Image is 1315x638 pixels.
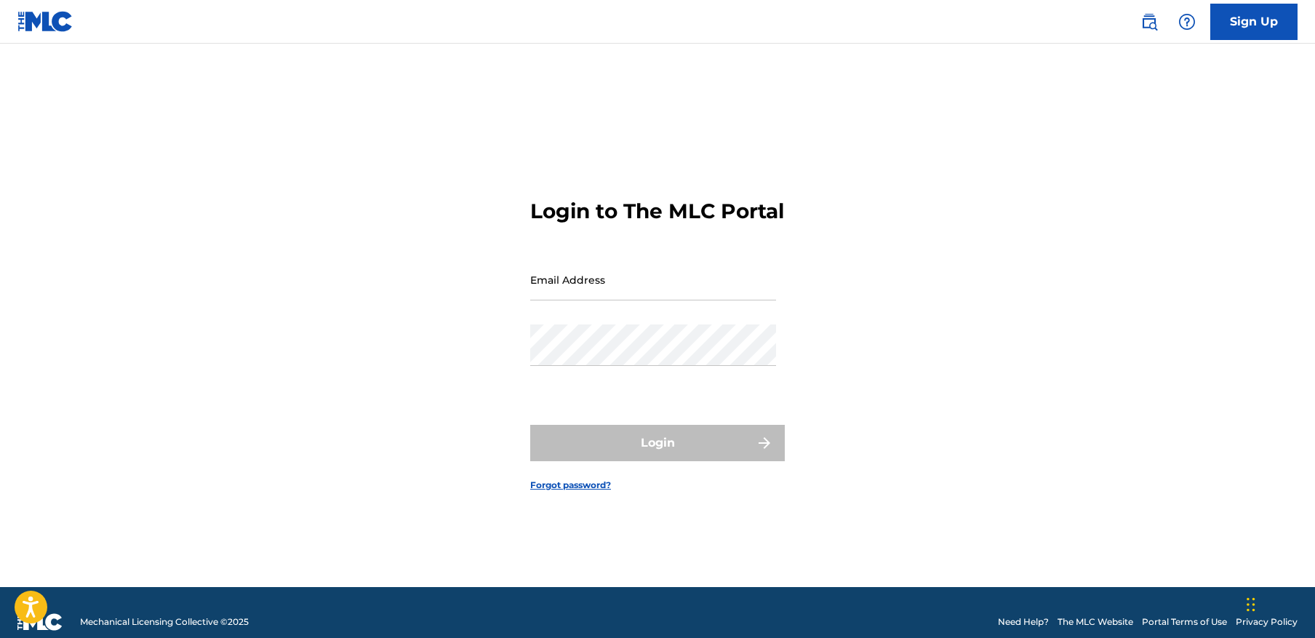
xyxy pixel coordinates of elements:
h3: Login to The MLC Portal [530,199,784,224]
span: Mechanical Licensing Collective © 2025 [80,615,249,629]
img: help [1178,13,1196,31]
a: Sign Up [1210,4,1298,40]
a: Privacy Policy [1236,615,1298,629]
div: Drag [1247,583,1255,626]
img: search [1140,13,1158,31]
a: Portal Terms of Use [1142,615,1227,629]
div: Help [1172,7,1202,36]
img: logo [17,613,63,631]
a: Forgot password? [530,479,611,492]
a: Public Search [1135,7,1164,36]
iframe: Chat Widget [1242,568,1315,638]
a: The MLC Website [1058,615,1133,629]
img: MLC Logo [17,11,73,32]
a: Need Help? [998,615,1049,629]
